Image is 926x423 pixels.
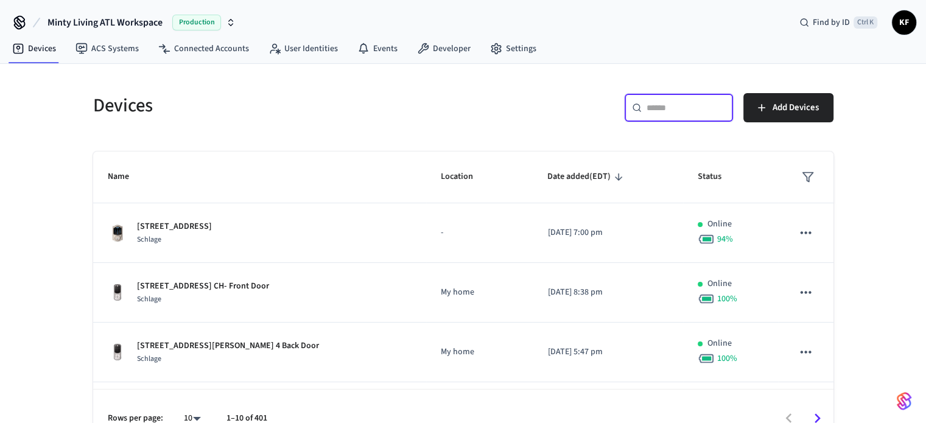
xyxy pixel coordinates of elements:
a: Connected Accounts [149,38,259,60]
p: [STREET_ADDRESS] CH- Front Door [137,280,269,293]
span: 94 % [717,233,733,245]
a: Events [348,38,407,60]
span: Date added(EDT) [547,167,626,186]
p: Online [707,278,732,290]
span: Production [172,15,221,30]
a: Developer [407,38,480,60]
span: 100 % [717,352,737,365]
img: Yale Assure Touchscreen Wifi Smart Lock, Satin Nickel, Front [108,283,127,302]
span: Ctrl K [854,16,877,29]
span: Schlage [137,354,161,364]
p: [STREET_ADDRESS][PERSON_NAME] 4 Back Door [137,340,319,352]
p: Online [707,218,732,231]
p: [DATE] 7:00 pm [547,226,668,239]
div: Find by IDCtrl K [790,12,887,33]
a: Devices [2,38,66,60]
span: Location [441,167,489,186]
a: ACS Systems [66,38,149,60]
button: KF [892,10,916,35]
p: Online [707,337,732,350]
img: Schlage Sense Smart Deadbolt with Camelot Trim, Front [108,223,127,243]
span: Find by ID [813,16,850,29]
img: Yale Assure Touchscreen Wifi Smart Lock, Satin Nickel, Front [108,343,127,362]
span: Schlage [137,234,161,245]
p: - [441,226,519,239]
p: [STREET_ADDRESS] [137,220,212,233]
span: Schlage [137,294,161,304]
span: Minty Living ATL Workspace [47,15,163,30]
span: KF [893,12,915,33]
p: My home [441,286,519,299]
span: Add Devices [773,100,819,116]
span: 100 % [717,293,737,305]
img: SeamLogoGradient.69752ec5.svg [897,391,911,411]
p: [DATE] 8:38 pm [547,286,668,299]
p: My home [441,346,519,358]
span: Name [108,167,145,186]
h5: Devices [93,93,456,118]
button: Add Devices [743,93,833,122]
p: [DATE] 5:47 pm [547,346,668,358]
span: Status [698,167,737,186]
a: User Identities [259,38,348,60]
a: Settings [480,38,546,60]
